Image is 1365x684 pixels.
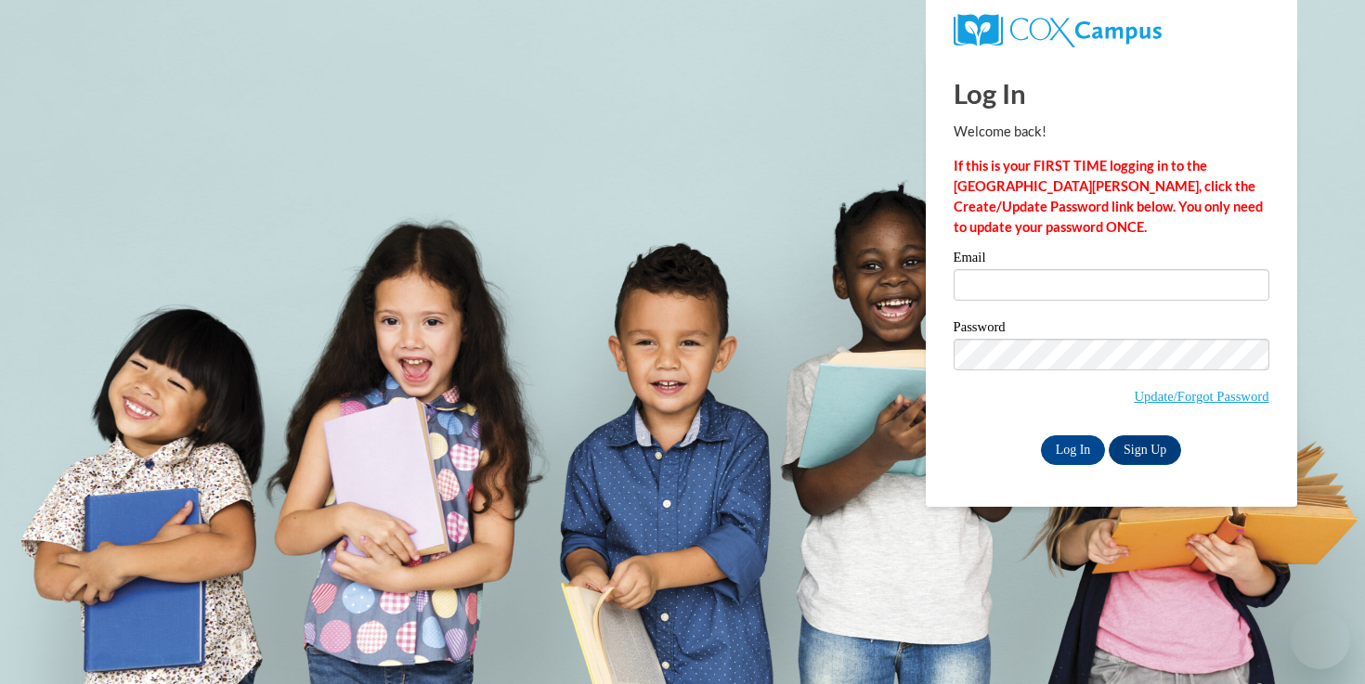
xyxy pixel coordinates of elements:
input: Log In [1041,435,1106,465]
a: COX Campus [954,14,1269,47]
h1: Log In [954,74,1269,112]
label: Email [954,251,1269,269]
a: Update/Forgot Password [1134,389,1268,404]
img: COX Campus [954,14,1162,47]
strong: If this is your FIRST TIME logging in to the [GEOGRAPHIC_DATA][PERSON_NAME], click the Create/Upd... [954,158,1263,235]
iframe: Button to launch messaging window [1291,610,1350,669]
label: Password [954,320,1269,339]
a: Sign Up [1109,435,1181,465]
p: Welcome back! [954,122,1269,142]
